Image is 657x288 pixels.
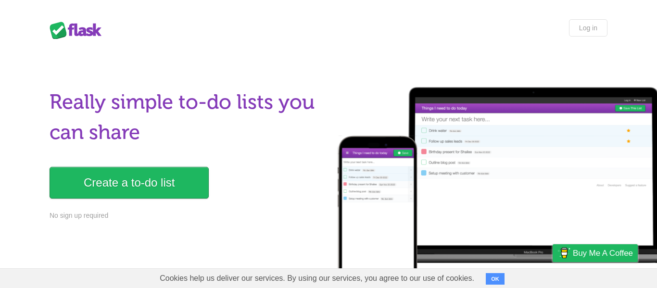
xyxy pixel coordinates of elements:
[50,167,209,199] a: Create a to-do list
[553,244,638,262] a: Buy me a coffee
[50,87,323,148] h1: Really simple to-do lists you can share
[486,273,505,285] button: OK
[50,22,107,39] div: Flask Lists
[573,245,633,262] span: Buy me a coffee
[150,269,484,288] span: Cookies help us deliver our services. By using our services, you agree to our use of cookies.
[50,211,323,221] p: No sign up required
[569,19,607,37] a: Log in
[557,245,570,261] img: Buy me a coffee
